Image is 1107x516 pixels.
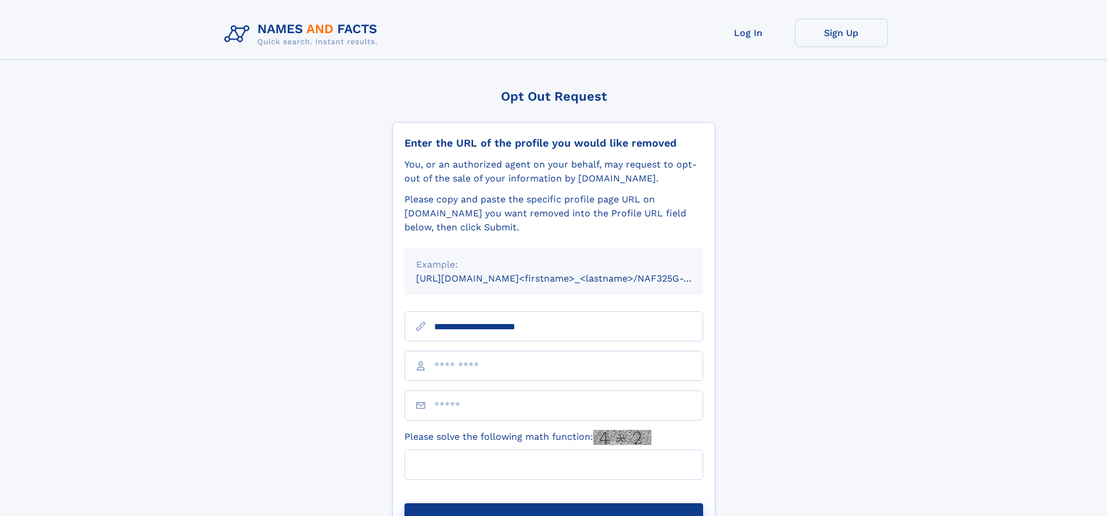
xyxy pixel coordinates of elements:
div: Enter the URL of the profile you would like removed [404,137,703,150]
div: You, or an authorized agent on your behalf, may request to opt-out of the sale of your informatio... [404,158,703,186]
div: Please copy and paste the specific profile page URL on [DOMAIN_NAME] you want removed into the Pr... [404,193,703,234]
div: Example: [416,258,692,272]
a: Sign Up [795,19,888,47]
small: [URL][DOMAIN_NAME]<firstname>_<lastname>/NAF325G-xxxxxxxx [416,273,725,284]
img: Logo Names and Facts [220,19,387,50]
div: Opt Out Request [392,89,715,104]
label: Please solve the following math function: [404,430,651,445]
a: Log In [702,19,795,47]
